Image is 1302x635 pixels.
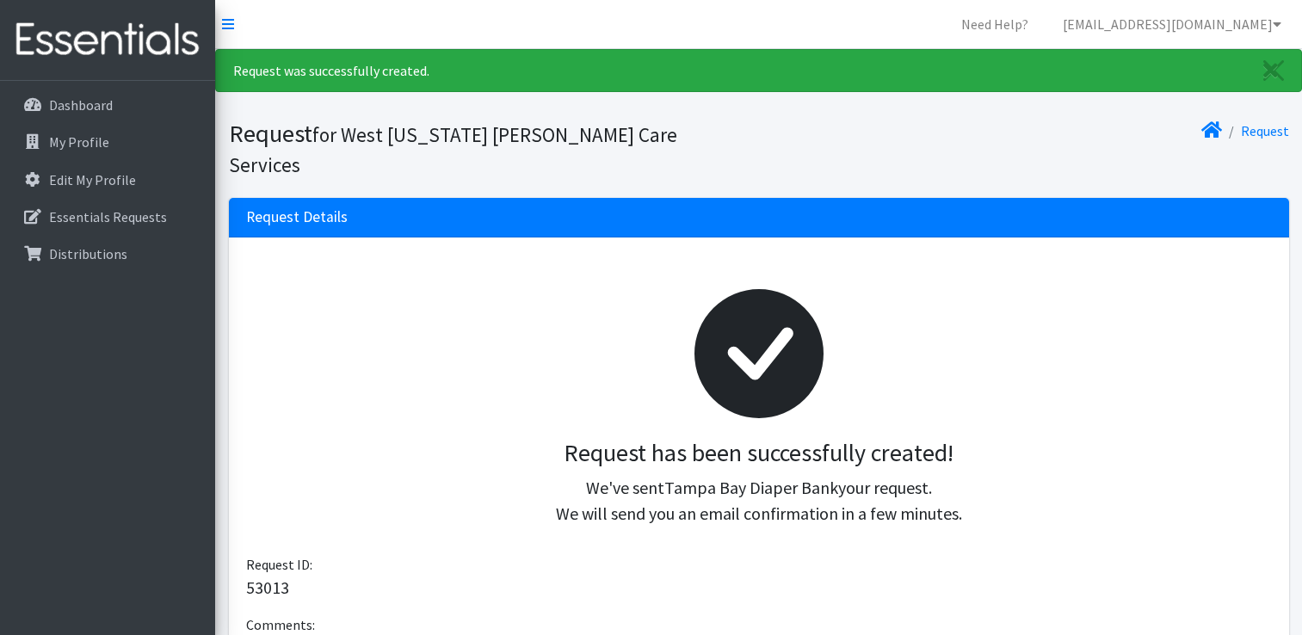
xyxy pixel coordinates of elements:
a: Need Help? [947,7,1042,41]
p: Dashboard [49,96,113,114]
p: Distributions [49,245,127,262]
a: [EMAIL_ADDRESS][DOMAIN_NAME] [1049,7,1295,41]
span: Comments: [246,616,315,633]
p: Edit My Profile [49,171,136,188]
a: Distributions [7,237,208,271]
img: HumanEssentials [7,11,208,69]
a: Request [1241,122,1289,139]
a: Essentials Requests [7,200,208,234]
p: 53013 [246,575,1272,601]
a: Edit My Profile [7,163,208,197]
p: Essentials Requests [49,208,167,225]
span: Tampa Bay Diaper Bank [664,477,838,498]
a: Close [1246,50,1301,91]
p: We've sent your request. We will send you an email confirmation in a few minutes. [260,475,1258,527]
h3: Request Details [246,208,348,226]
span: Request ID: [246,556,312,573]
div: Request was successfully created. [215,49,1302,92]
small: for West [US_STATE] [PERSON_NAME] Care Services [229,122,677,177]
p: My Profile [49,133,109,151]
h1: Request [229,119,753,178]
a: My Profile [7,125,208,159]
a: Dashboard [7,88,208,122]
h3: Request has been successfully created! [260,439,1258,468]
